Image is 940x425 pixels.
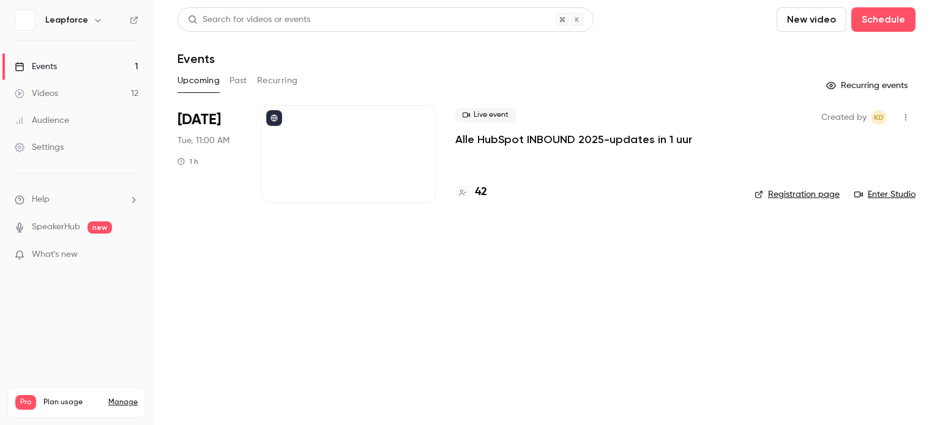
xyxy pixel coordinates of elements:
span: Plan usage [43,397,101,407]
div: Videos [15,87,58,100]
span: Tue, 11:00 AM [177,135,229,147]
h4: 42 [475,184,487,201]
div: Audience [15,114,69,127]
button: Recurring [257,71,298,91]
div: Events [15,61,57,73]
span: KD [874,110,884,125]
span: Help [32,193,50,206]
span: Live event [455,108,516,122]
span: new [88,221,112,234]
span: Koen Dorreboom [871,110,886,125]
a: Enter Studio [854,188,916,201]
button: Upcoming [177,71,220,91]
a: Manage [108,397,138,407]
button: New video [777,7,846,32]
div: Sep 9 Tue, 11:00 AM (Europe/Amsterdam) [177,105,242,203]
a: Alle HubSpot INBOUND 2025-updates in 1 uur [455,132,692,147]
div: 1 h [177,157,198,166]
a: 42 [455,184,487,201]
span: What's new [32,248,78,261]
h6: Leapforce [45,14,88,26]
button: Past [229,71,247,91]
button: Recurring events [821,76,916,95]
span: Pro [15,395,36,410]
a: Registration page [755,188,840,201]
span: Created by [821,110,867,125]
li: help-dropdown-opener [15,193,138,206]
img: Leapforce [15,10,35,30]
div: Search for videos or events [188,13,310,26]
div: Settings [15,141,64,153]
button: Schedule [851,7,916,32]
span: [DATE] [177,110,221,130]
h1: Events [177,51,215,66]
a: SpeakerHub [32,221,80,234]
